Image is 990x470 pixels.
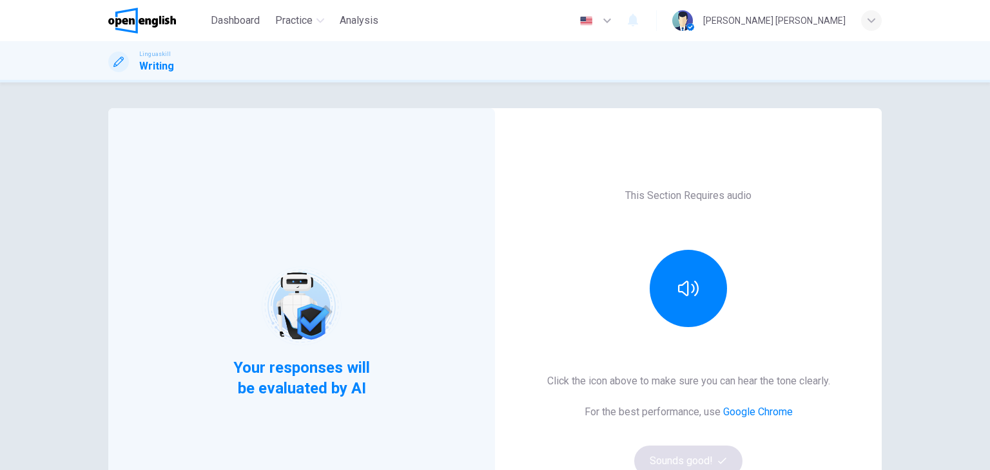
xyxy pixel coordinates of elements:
h1: Writing [139,59,174,74]
a: Google Chrome [723,406,793,418]
img: OpenEnglish logo [108,8,176,33]
img: robot icon [260,265,342,347]
button: Dashboard [206,9,265,32]
h6: This Section Requires audio [625,188,752,203]
span: Your responses will be evaluated by AI [224,357,380,399]
a: OpenEnglish logo [108,8,206,33]
div: [PERSON_NAME] [PERSON_NAME] [703,13,846,28]
button: Practice [270,9,329,32]
h6: For the best performance, use [585,404,793,420]
span: Practice [275,13,313,28]
span: Analysis [340,13,378,28]
img: Profile picture [672,10,693,31]
span: Dashboard [211,13,260,28]
h6: Click the icon above to make sure you can hear the tone clearly. [547,373,830,389]
img: en [578,16,594,26]
button: Analysis [335,9,383,32]
span: Linguaskill [139,50,171,59]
